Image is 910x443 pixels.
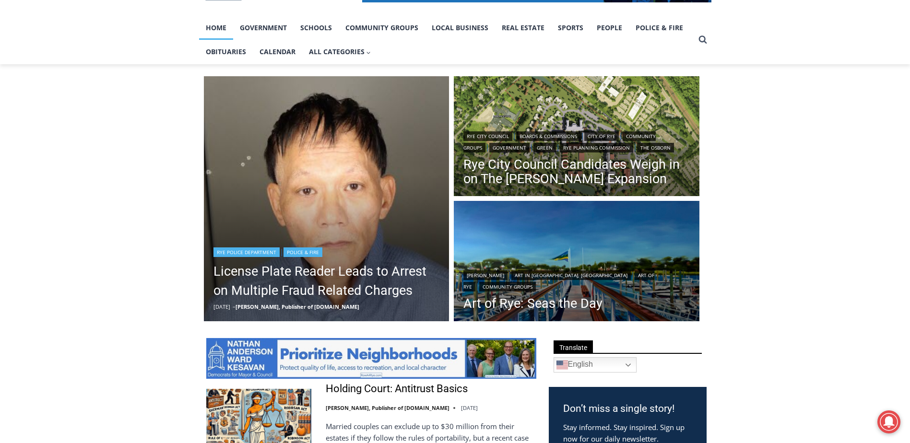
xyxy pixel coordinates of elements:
h3: Don’t miss a single story! [563,401,692,417]
a: Home [199,16,233,40]
a: Calendar [253,40,302,64]
a: Boards & Commissions [516,131,580,141]
time: [DATE] [461,404,478,411]
a: Intern @ [DOMAIN_NAME] [231,93,465,119]
a: Police & Fire [629,16,690,40]
span: – [233,303,236,310]
a: [PERSON_NAME], Publisher of [DOMAIN_NAME] [236,303,359,310]
a: Government [233,16,294,40]
div: "The first chef I interviewed talked about coming to [GEOGRAPHIC_DATA] from [GEOGRAPHIC_DATA] in ... [242,0,453,93]
button: View Search Form [694,31,711,48]
div: | | | | | | | [463,129,690,152]
div: | [213,245,440,257]
img: (PHOTO: On Monday, October 13, 2025, Rye PD arrested Ming Wu, 60, of Flushing, New York, on multi... [204,76,449,322]
a: [PERSON_NAME], Publisher of [DOMAIN_NAME] [326,404,449,411]
a: Rye Planning Commission [560,143,633,152]
a: Schools [294,16,339,40]
a: Real Estate [495,16,551,40]
a: License Plate Reader Leads to Arrest on Multiple Fraud Related Charges [213,262,440,300]
a: Community Groups [339,16,425,40]
img: (PHOTO: Illustrative plan of The Osborn's proposed site plan from the July 10, 2025 planning comm... [454,76,699,199]
time: [DATE] [213,303,230,310]
a: Rye Police Department [213,247,280,257]
a: City of Rye [584,131,619,141]
a: Holding Court: Antitrust Basics [326,382,468,396]
img: en [556,359,568,371]
a: [PERSON_NAME] [463,270,508,280]
a: Art in [GEOGRAPHIC_DATA], [GEOGRAPHIC_DATA] [511,270,631,280]
a: Community Groups [479,282,536,291]
span: Intern @ [DOMAIN_NAME] [251,95,445,117]
a: English [554,357,637,373]
a: Read More License Plate Reader Leads to Arrest on Multiple Fraud Related Charges [204,76,449,322]
a: Art of Rye: Seas the Day [463,296,690,311]
a: Read More Art of Rye: Seas the Day [454,201,699,324]
span: Translate [554,340,593,353]
div: | | | [463,268,690,291]
a: Police & Fire [284,247,322,257]
a: Green [533,143,556,152]
a: Rye City Council Candidates Weigh in on The [PERSON_NAME] Expansion [463,157,690,186]
button: Child menu of All Categories [302,40,378,64]
a: Sports [551,16,590,40]
a: Read More Rye City Council Candidates Weigh in on The Osborn Expansion [454,76,699,199]
nav: Primary Navigation [199,16,694,64]
a: Government [489,143,530,152]
a: The Osborn [637,143,674,152]
a: Rye City Council [463,131,512,141]
img: [PHOTO: Seas the Day - Shenorock Shore Club Marina, Rye 36” X 48” Oil on canvas, Commissioned & E... [454,201,699,324]
a: People [590,16,629,40]
a: Obituaries [199,40,253,64]
a: Local Business [425,16,495,40]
